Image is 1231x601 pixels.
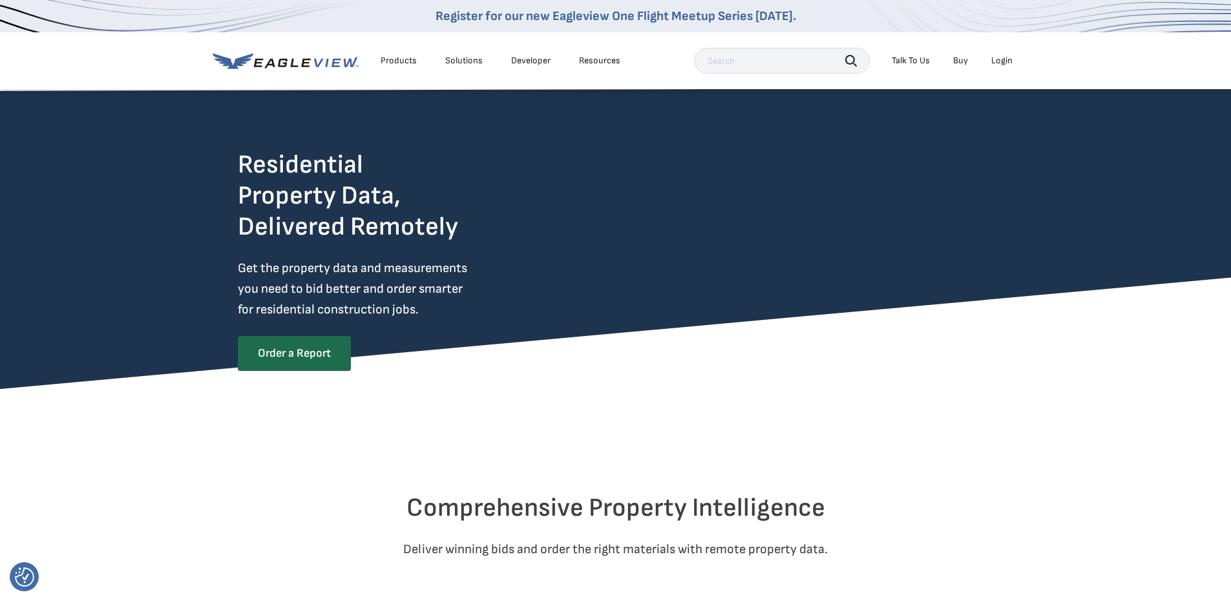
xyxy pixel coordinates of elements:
div: Talk To Us [892,55,930,67]
button: Consent Preferences [15,567,34,587]
a: Buy [953,55,968,67]
div: Resources [579,55,620,67]
div: Solutions [445,55,483,67]
a: Order a Report [238,336,351,371]
a: Developer [511,55,551,67]
div: Products [381,55,417,67]
img: Revisit consent button [15,567,34,587]
a: Register for our new Eagleview One Flight Meetup Series [DATE]. [436,8,796,24]
h2: Comprehensive Property Intelligence [238,492,994,523]
p: Get the property data and measurements you need to bid better and order smarter for residential c... [238,258,521,320]
p: Deliver winning bids and order the right materials with remote property data. [238,539,994,560]
input: Search [694,48,870,74]
div: Login [991,55,1013,67]
h2: Residential Property Data, Delivered Remotely [238,149,458,242]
